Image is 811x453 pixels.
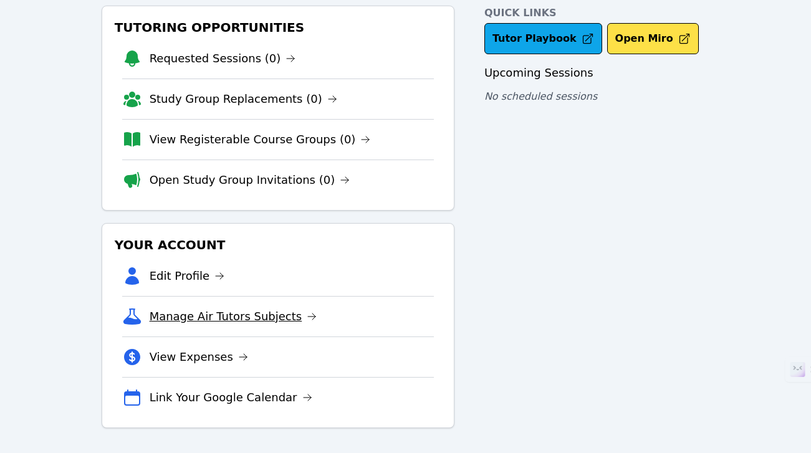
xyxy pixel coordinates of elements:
[150,131,371,148] a: View Registerable Course Groups (0)
[484,23,602,54] a: Tutor Playbook
[150,171,350,189] a: Open Study Group Invitations (0)
[150,267,225,285] a: Edit Profile
[484,90,597,102] span: No scheduled sessions
[484,6,710,21] h4: Quick Links
[150,50,296,67] a: Requested Sessions (0)
[484,64,710,82] h3: Upcoming Sessions
[150,308,317,325] a: Manage Air Tutors Subjects
[150,348,248,366] a: View Expenses
[607,23,699,54] button: Open Miro
[112,234,444,256] h3: Your Account
[112,16,444,39] h3: Tutoring Opportunities
[150,90,337,108] a: Study Group Replacements (0)
[150,389,312,406] a: Link Your Google Calendar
